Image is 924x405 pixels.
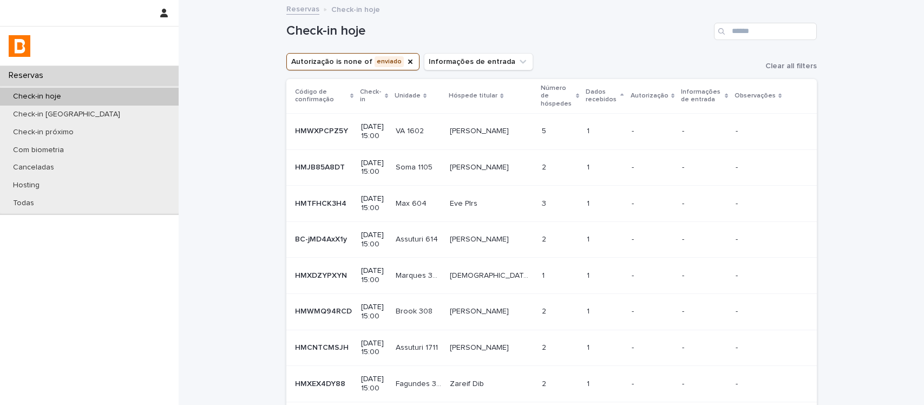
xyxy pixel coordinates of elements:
[295,341,351,352] p: HMCNTCMSJH
[682,343,727,352] p: -
[542,377,548,389] p: 2
[586,86,618,106] p: Dados recebidos
[449,90,497,102] p: Hóspede titular
[682,307,727,316] p: -
[736,307,800,316] p: -
[587,269,592,280] p: 1
[587,341,592,352] p: 1
[542,341,548,352] p: 2
[396,161,435,172] p: Soma 1105
[361,194,387,213] p: [DATE] 15:00
[4,181,48,190] p: Hosting
[765,62,817,70] span: Clear all filters
[542,305,548,316] p: 2
[395,90,421,102] p: Unidade
[361,303,387,321] p: [DATE] 15:00
[542,269,547,280] p: 1
[542,161,548,172] p: 2
[682,380,727,389] p: -
[736,127,800,136] p: -
[4,110,129,119] p: Check-in [GEOGRAPHIC_DATA]
[450,125,511,136] p: [PERSON_NAME]
[587,125,592,136] p: 1
[632,163,673,172] p: -
[396,377,443,389] p: Fagundes 304
[542,233,548,244] p: 2
[542,197,548,208] p: 3
[632,307,673,316] p: -
[9,35,30,57] img: zVaNuJHRTjyIjT5M9Xd5
[286,258,817,294] tr: HMXDZYPXYNHMXDZYPXYN [DATE] 15:00Marques 308Marques 308 [DEMOGRAPHIC_DATA][PERSON_NAME][DEMOGRAPH...
[286,23,710,39] h1: Check-in hoje
[632,380,673,389] p: -
[361,159,387,177] p: [DATE] 15:00
[450,305,511,316] p: Giovana Guimaraes Nunes Santos
[4,70,52,81] p: Reservas
[714,23,817,40] div: Search
[632,235,673,244] p: -
[361,122,387,141] p: [DATE] 15:00
[450,269,535,280] p: Cristiano Batista Ramos
[4,128,82,137] p: Check-in próximo
[295,125,350,136] p: HMWXPCPZ5Y
[450,233,511,244] p: [PERSON_NAME]
[424,53,533,70] button: Informações de entrada
[682,235,727,244] p: -
[736,380,800,389] p: -
[286,330,817,366] tr: HMCNTCMSJHHMCNTCMSJH [DATE] 15:00Assuturi 1711Assuturi 1711 [PERSON_NAME][PERSON_NAME] 22 11 ---
[396,233,440,244] p: Assuturi 614
[632,343,673,352] p: -
[682,163,727,172] p: -
[396,197,429,208] p: Max 604
[541,82,573,110] p: Número de hóspedes
[450,197,480,208] p: Eve Plrs
[331,3,380,15] p: Check-in hoje
[757,62,817,70] button: Clear all filters
[682,127,727,136] p: -
[682,271,727,280] p: -
[736,163,800,172] p: -
[632,127,673,136] p: -
[286,293,817,330] tr: HMWMQ94RCDHMWMQ94RCD [DATE] 15:00Brook 308Brook 308 [PERSON_NAME][PERSON_NAME] 22 11 ---
[587,377,592,389] p: 1
[361,375,387,393] p: [DATE] 15:00
[587,305,592,316] p: 1
[450,341,511,352] p: Breno Canevarollo De Campos
[286,221,817,258] tr: BC-jMD4AxX1yBC-jMD4AxX1y [DATE] 15:00Assuturi 614Assuturi 614 [PERSON_NAME][PERSON_NAME] 22 11 ---
[361,266,387,285] p: [DATE] 15:00
[4,146,73,155] p: Com biometria
[736,343,800,352] p: -
[360,86,382,106] p: Check-in
[286,113,817,149] tr: HMWXPCPZ5YHMWXPCPZ5Y [DATE] 15:00VA 1602VA 1602 [PERSON_NAME][PERSON_NAME] 55 11 ---
[4,199,43,208] p: Todas
[632,271,673,280] p: -
[631,90,669,102] p: Autorização
[735,90,776,102] p: Observações
[632,199,673,208] p: -
[396,125,426,136] p: VA 1602
[587,197,592,208] p: 1
[295,233,349,244] p: BC-jMD4AxX1y
[396,305,435,316] p: Brook 308
[361,339,387,357] p: [DATE] 15:00
[682,199,727,208] p: -
[295,305,354,316] p: HMWMQ94RCD
[4,92,70,101] p: Check-in hoje
[450,161,511,172] p: Juliana De Paula Santos
[295,86,348,106] p: Código de confirmação
[295,161,347,172] p: HMJB85A8DT
[542,125,548,136] p: 5
[396,341,440,352] p: Assuturi 1711
[4,163,63,172] p: Canceladas
[295,377,348,389] p: HMXEX4DY88
[286,2,319,15] a: Reservas
[736,271,800,280] p: -
[587,233,592,244] p: 1
[587,161,592,172] p: 1
[286,149,817,186] tr: HMJB85A8DTHMJB85A8DT [DATE] 15:00Soma 1105Soma 1105 [PERSON_NAME][PERSON_NAME] 22 11 ---
[286,186,817,222] tr: HMTFHCK3H4HMTFHCK3H4 [DATE] 15:00Max 604Max 604 Eve PlrsEve Plrs 33 11 ---
[736,199,800,208] p: -
[681,86,722,106] p: Informações de entrada
[295,269,349,280] p: HMXDZYPXYN
[286,366,817,402] tr: HMXEX4DY88HMXEX4DY88 [DATE] 15:00Fagundes 304Fagundes 304 Zareif DibZareif Dib 22 11 ---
